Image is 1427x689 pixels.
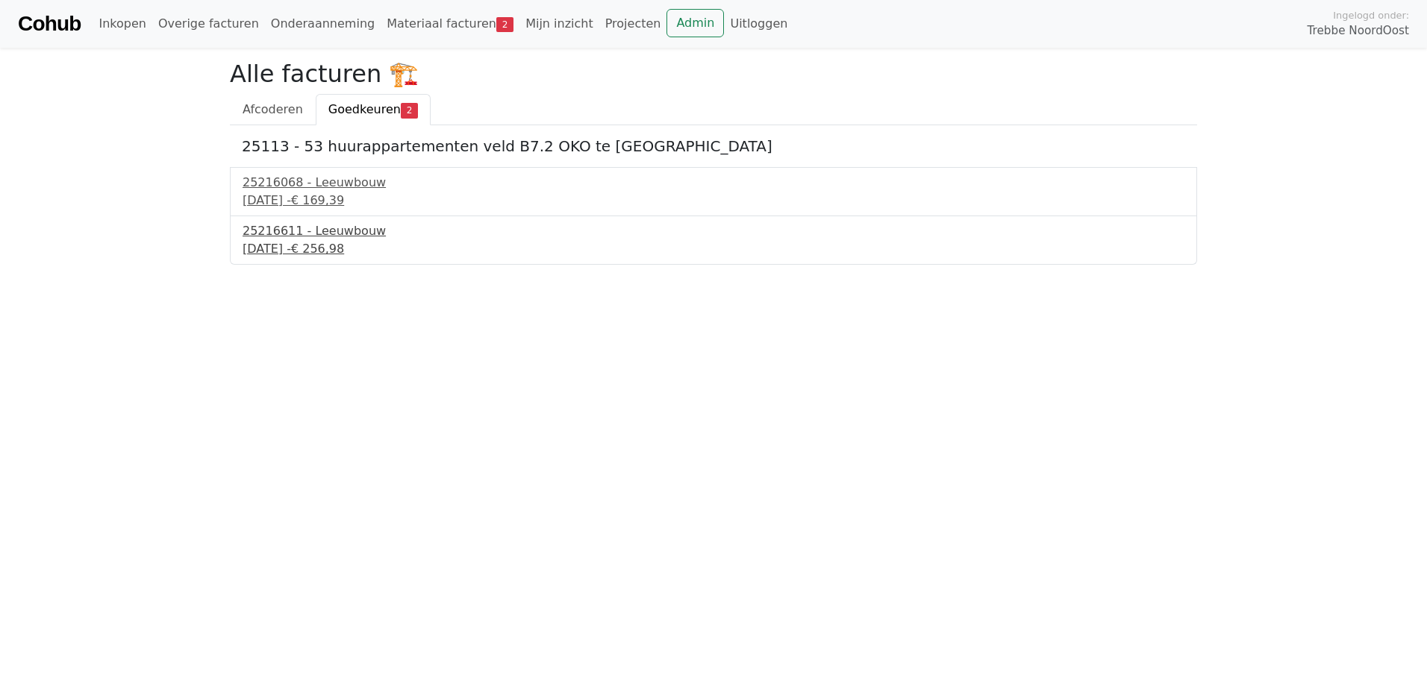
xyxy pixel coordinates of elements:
[599,9,667,39] a: Projecten
[243,174,1184,210] a: 25216068 - Leeuwbouw[DATE] -€ 169,39
[1308,22,1409,40] span: Trebbe NoordOost
[18,6,81,42] a: Cohub
[93,9,152,39] a: Inkopen
[152,9,265,39] a: Overige facturen
[243,192,1184,210] div: [DATE] -
[243,240,1184,258] div: [DATE] -
[265,9,381,39] a: Onderaanneming
[291,193,344,207] span: € 169,39
[243,174,1184,192] div: 25216068 - Leeuwbouw
[316,94,431,125] a: Goedkeuren2
[243,222,1184,240] div: 25216611 - Leeuwbouw
[1333,8,1409,22] span: Ingelogd onder:
[666,9,724,37] a: Admin
[243,222,1184,258] a: 25216611 - Leeuwbouw[DATE] -€ 256,98
[401,103,418,118] span: 2
[381,9,519,39] a: Materiaal facturen2
[724,9,793,39] a: Uitloggen
[243,102,303,116] span: Afcoderen
[328,102,401,116] span: Goedkeuren
[230,94,316,125] a: Afcoderen
[496,17,513,32] span: 2
[519,9,599,39] a: Mijn inzicht
[230,60,1197,88] h2: Alle facturen 🏗️
[242,137,1185,155] h5: 25113 - 53 huurappartementen veld B7.2 OKO te [GEOGRAPHIC_DATA]
[291,242,344,256] span: € 256,98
